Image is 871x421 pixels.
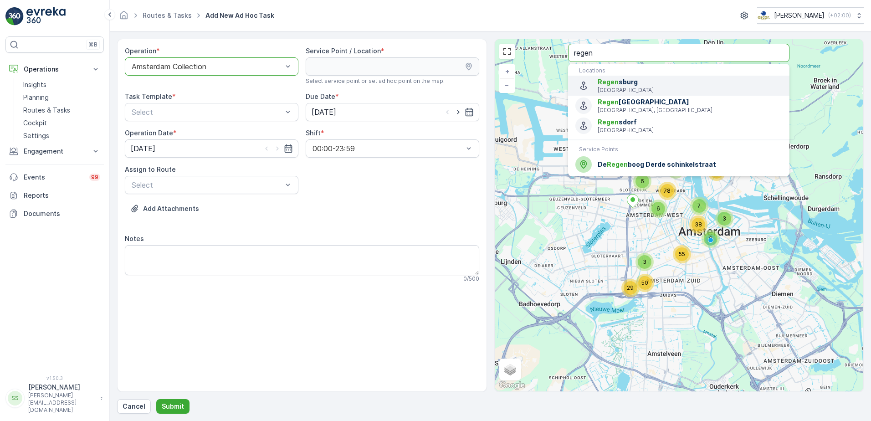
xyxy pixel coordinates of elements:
[500,45,514,58] a: View Fullscreen
[627,284,634,291] span: 29
[607,160,628,168] span: Regen
[156,399,190,414] button: Submit
[658,182,676,200] div: 78
[125,92,172,100] label: Task Template
[641,279,648,286] span: 50
[143,204,199,213] p: Add Attachments
[306,47,381,55] label: Service Point / Location
[132,107,282,118] p: Select
[117,399,151,414] button: Cancel
[306,92,335,100] label: Due Date
[125,201,205,216] button: Upload File
[132,180,282,190] p: Select
[635,253,654,271] div: 3
[598,127,782,134] p: [GEOGRAPHIC_DATA]
[598,160,782,169] span: De boog Derde schinkelstraat
[24,173,84,182] p: Events
[23,106,70,115] p: Routes & Tasks
[20,129,104,142] a: Settings
[643,258,646,265] span: 3
[5,186,104,205] a: Reports
[715,210,733,228] div: 3
[598,98,619,106] span: Regen
[119,14,129,21] a: Homepage
[709,235,712,242] span: 8
[673,245,691,263] div: 55
[20,91,104,104] a: Planning
[568,44,789,62] input: Search address or service points
[697,202,701,209] span: 7
[463,275,479,282] p: 0 / 500
[23,118,47,128] p: Cockpit
[505,67,509,75] span: +
[500,65,514,78] a: Zoom In
[20,104,104,117] a: Routes & Tasks
[579,67,779,74] p: Locations
[640,178,644,185] span: 6
[598,98,782,107] span: [GEOGRAPHIC_DATA]
[500,78,514,92] a: Zoom Out
[24,191,100,200] p: Reports
[162,402,184,411] p: Submit
[5,383,104,414] button: SS[PERSON_NAME][PERSON_NAME][EMAIL_ADDRESS][DOMAIN_NAME]
[28,392,96,414] p: [PERSON_NAME][EMAIL_ADDRESS][DOMAIN_NAME]
[125,139,298,158] input: dd/mm/yyyy
[497,380,527,391] a: Open this area in Google Maps (opens a new window)
[649,200,667,218] div: 6
[125,235,144,242] label: Notes
[722,215,726,222] span: 3
[23,80,46,89] p: Insights
[598,87,782,94] p: [GEOGRAPHIC_DATA]
[598,118,782,127] span: sdorf
[123,402,145,411] p: Cancel
[702,230,720,248] div: 8
[5,60,104,78] button: Operations
[28,383,96,392] p: [PERSON_NAME]
[598,78,619,86] span: Regen
[757,7,864,24] button: [PERSON_NAME](+02:00)
[24,209,100,218] p: Documents
[5,205,104,223] a: Documents
[20,117,104,129] a: Cockpit
[5,142,104,160] button: Engagement
[656,205,660,212] span: 6
[5,7,24,26] img: logo
[757,10,770,21] img: basis-logo_rgb2x.png
[828,12,851,19] p: ( +02:00 )
[306,129,321,137] label: Shift
[125,47,156,55] label: Operation
[568,64,789,176] ul: Menu
[5,168,104,186] a: Events99
[20,78,104,91] a: Insights
[91,174,98,181] p: 99
[23,93,49,102] p: Planning
[500,359,520,380] a: Layers
[621,279,640,297] div: 29
[690,197,708,215] div: 7
[125,129,173,137] label: Operation Date
[88,41,97,48] p: ⌘B
[24,65,86,74] p: Operations
[598,77,782,87] span: sburg
[125,165,176,173] label: Assign to Route
[664,187,671,194] span: 78
[143,11,192,19] a: Routes & Tasks
[598,107,782,114] p: [GEOGRAPHIC_DATA], [GEOGRAPHIC_DATA]
[505,81,509,89] span: −
[579,146,779,153] p: Service Points
[23,131,49,140] p: Settings
[695,221,702,228] span: 38
[774,11,825,20] p: [PERSON_NAME]
[679,251,685,257] span: 55
[497,380,527,391] img: Google
[5,375,104,381] span: v 1.50.3
[26,7,66,26] img: logo_light-DOdMpM7g.png
[636,274,654,292] div: 50
[689,216,707,234] div: 38
[8,391,22,406] div: SS
[306,77,445,85] span: Select service point or set ad hoc point on the map.
[306,103,479,121] input: dd/mm/yyyy
[204,11,276,20] span: Add New Ad Hoc Task
[598,118,619,126] span: Regen
[633,172,651,190] div: 6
